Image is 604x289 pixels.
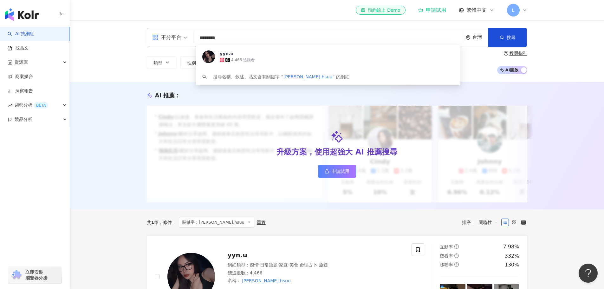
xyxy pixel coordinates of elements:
[283,74,332,79] span: [PERSON_NAME].hsuu
[454,253,459,258] span: question-circle
[440,262,453,267] span: 漲粉率
[8,88,33,94] a: 洞察報告
[507,35,516,40] span: 搜尋
[466,7,487,14] span: 繁體中文
[8,74,33,80] a: 商案媒合
[228,262,404,268] div: 網紅類型 ：
[228,277,292,284] span: 名稱 ：
[276,147,397,158] div: 升級方案，使用超強大 AI 推薦搜尋
[278,262,279,267] span: ·
[179,217,254,228] span: 關鍵字：[PERSON_NAME].hsuu
[15,112,32,127] span: 競品分析
[319,262,328,267] span: 旅遊
[152,32,181,43] div: 不分平台
[317,262,319,267] span: ·
[241,277,292,284] mark: [PERSON_NAME].hsuu
[298,262,300,267] span: ·
[279,262,288,267] span: 家庭
[466,35,471,40] span: environment
[488,28,527,47] button: 搜尋
[462,217,501,227] div: 排序：
[228,251,247,259] span: yyn.u
[259,262,260,267] span: ·
[579,264,598,283] iframe: Help Scout Beacon - Open
[153,60,162,65] span: 類型
[155,91,181,99] div: AI 推薦 ：
[213,73,349,80] div: 搜尋名稱、敘述、貼文含有關鍵字 “ ” 的網紅
[187,60,196,65] span: 性別
[202,75,207,79] span: search
[8,266,62,284] a: chrome extension立即安裝 瀏覽器外掛
[472,35,488,40] div: 台灣
[318,165,356,178] a: 申請試用
[505,261,519,268] div: 130%
[418,7,446,13] a: 申請試用
[147,56,177,69] button: 類型
[510,51,527,56] div: 搜尋指引
[300,262,317,267] span: 命理占卜
[250,262,259,267] span: 感情
[257,220,266,225] div: 重置
[15,98,48,112] span: 趨勢分析
[503,243,519,250] div: 7.98%
[220,50,234,57] div: yyn.u
[8,31,34,37] a: searchAI 找網紅
[34,102,48,108] div: BETA
[504,51,508,56] span: question-circle
[202,50,215,63] img: KOL Avatar
[231,57,255,63] div: 4,466 追蹤者
[288,262,289,267] span: ·
[180,56,210,69] button: 性別
[512,7,515,14] span: L
[152,34,159,41] span: appstore
[8,45,29,51] a: 找貼文
[159,220,176,225] span: 條件 ：
[332,169,349,174] span: 申請試用
[228,270,404,276] div: 總追蹤數 ： 4,466
[15,55,28,69] span: 資源庫
[147,220,159,225] div: 共 筆
[25,269,48,281] span: 立即安裝 瀏覽器外掛
[440,253,453,258] span: 觀看率
[151,220,154,225] span: 1
[454,244,459,249] span: question-circle
[454,262,459,267] span: question-circle
[260,262,278,267] span: 日常話題
[5,8,39,21] img: logo
[10,270,23,280] img: chrome extension
[8,103,12,108] span: rise
[361,7,400,13] div: 預約線上 Demo
[289,262,298,267] span: 美食
[479,217,498,227] span: 關聯性
[356,6,405,15] a: 預約線上 Demo
[505,253,519,259] div: 332%
[440,244,453,249] span: 互動率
